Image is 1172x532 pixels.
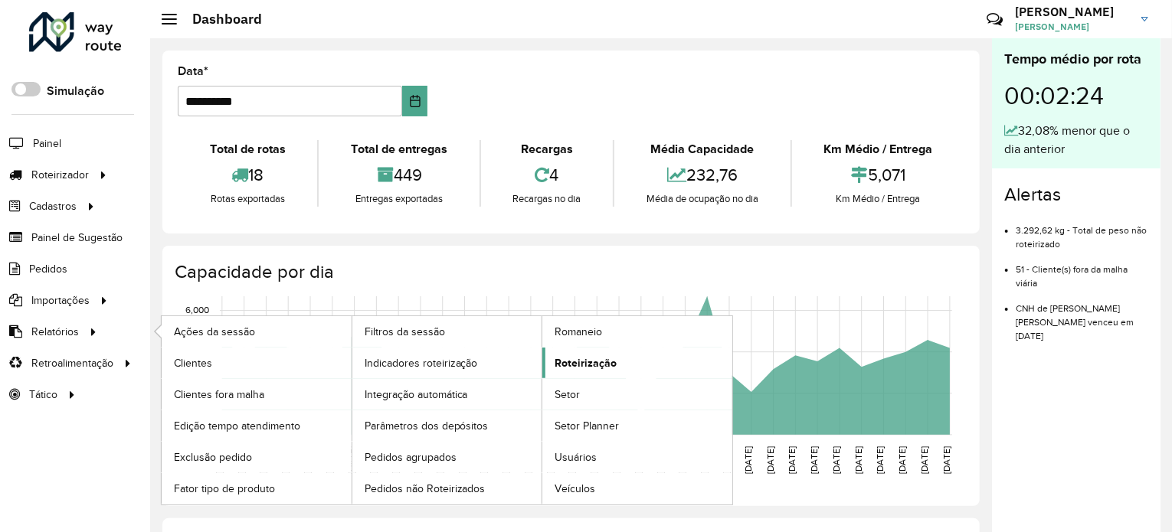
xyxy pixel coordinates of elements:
a: Integração automática [352,379,542,410]
span: Indicadores roteirização [365,355,478,371]
div: Rotas exportadas [182,191,313,207]
a: Pedidos não Roteirizados [352,473,542,504]
text: 6,000 [185,305,209,315]
span: Filtros da sessão [365,324,445,340]
div: 5,071 [796,158,961,191]
div: Tempo médio por rota [1004,49,1148,70]
a: Veículos [542,473,732,504]
text: [DATE] [743,446,753,474]
a: Romaneio [542,316,732,347]
li: 3.292,62 kg - Total de peso não roteirizado [1016,212,1148,251]
span: Veículos [555,481,595,497]
span: Roteirizador [31,167,89,183]
span: Clientes fora malha [174,387,264,403]
a: Pedidos agrupados [352,442,542,472]
text: [DATE] [941,446,951,474]
div: Total de rotas [182,140,313,158]
h4: Alertas [1004,184,1148,206]
span: Exclusão pedido [174,449,252,465]
div: Total de entregas [322,140,475,158]
span: [PERSON_NAME] [1015,20,1130,34]
span: Setor Planner [555,418,619,434]
span: Usuários [555,449,597,465]
div: 00:02:24 [1004,70,1148,122]
div: Km Médio / Entrega [796,191,961,207]
a: Clientes [162,348,352,378]
a: Usuários [542,442,732,472]
span: Parâmetros dos depósitos [365,418,489,434]
a: Filtros da sessão [352,316,542,347]
div: 18 [182,158,313,191]
a: Setor [542,379,732,410]
a: Setor Planner [542,410,732,441]
div: Média de ocupação no dia [618,191,786,207]
text: [DATE] [831,446,841,474]
button: Choose Date [402,86,428,116]
label: Simulação [47,82,104,100]
a: Contato Rápido [978,3,1011,36]
text: [DATE] [809,446,819,474]
span: Romaneio [555,324,602,340]
text: [DATE] [765,446,775,474]
text: [DATE] [876,446,886,474]
text: [DATE] [898,446,908,474]
a: Roteirização [542,348,732,378]
span: Pedidos não Roteirizados [365,481,486,497]
div: Entregas exportadas [322,191,475,207]
div: 32,08% menor que o dia anterior [1004,122,1148,158]
div: Recargas no dia [485,191,609,207]
h2: Dashboard [177,11,262,28]
a: Clientes fora malha [162,379,352,410]
span: Retroalimentação [31,355,113,371]
label: Data [178,62,208,80]
a: Ações da sessão [162,316,352,347]
div: 232,76 [618,158,786,191]
h4: Capacidade por dia [175,261,964,283]
span: Clientes [174,355,212,371]
a: Exclusão pedido [162,442,352,472]
span: Fator tipo de produto [174,481,275,497]
li: CNH de [PERSON_NAME] [PERSON_NAME] venceu em [DATE] [1016,290,1148,343]
h3: [PERSON_NAME] [1015,5,1130,19]
span: Pedidos agrupados [365,449,457,465]
a: Edição tempo atendimento [162,410,352,441]
div: Km Médio / Entrega [796,140,961,158]
span: Importações [31,292,90,308]
a: Indicadores roteirização [352,348,542,378]
li: 51 - Cliente(s) fora da malha viária [1016,251,1148,290]
span: Cadastros [29,198,77,214]
span: Pedidos [29,261,67,277]
span: Integração automática [365,387,468,403]
text: [DATE] [787,446,797,474]
div: Média Capacidade [618,140,786,158]
text: [DATE] [919,446,929,474]
span: Relatórios [31,324,79,340]
a: Parâmetros dos depósitos [352,410,542,441]
text: [DATE] [853,446,863,474]
div: 449 [322,158,475,191]
span: Painel de Sugestão [31,230,123,246]
span: Edição tempo atendimento [174,418,300,434]
span: Roteirização [555,355,617,371]
a: Fator tipo de produto [162,473,352,504]
div: Recargas [485,140,609,158]
span: Setor [555,387,580,403]
span: Tático [29,387,57,403]
span: Ações da sessão [174,324,255,340]
span: Painel [33,135,61,152]
div: 4 [485,158,609,191]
